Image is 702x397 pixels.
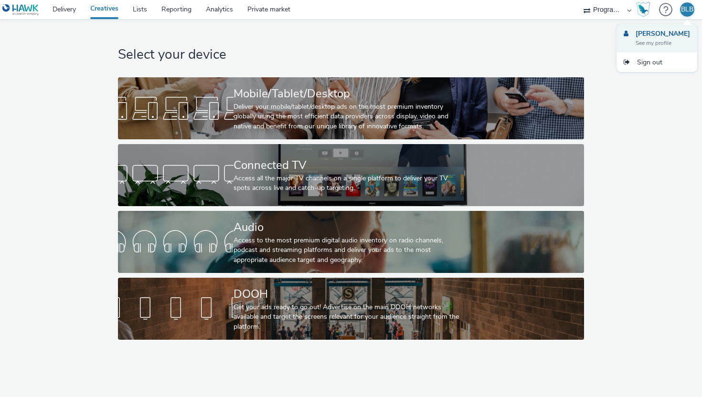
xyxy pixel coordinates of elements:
img: Hawk Academy [636,2,650,17]
div: DOOH [234,286,465,303]
a: DOOHGet your ads ready to go out! Advertise on the main DOOH networks available and target the sc... [118,278,584,340]
div: Connected TV [234,157,465,174]
div: Mobile/Tablet/Desktop [234,85,465,102]
strong: [PERSON_NAME] [636,29,690,38]
div: BLB [681,2,693,17]
div: See my profile [636,39,690,47]
div: Access all the major TV channels on a single platform to deliver your TV spots across live and ca... [234,174,465,193]
img: undefined Logo [2,4,39,16]
div: Audio [234,219,465,236]
a: Mobile/Tablet/DesktopDeliver your mobile/tablet/desktop ads on the most premium inventory globall... [118,77,584,139]
a: [PERSON_NAME]See my profile [617,24,697,52]
div: Get your ads ready to go out! Advertise on the main DOOH networks available and target the screen... [234,303,465,332]
div: Deliver your mobile/tablet/desktop ads on the most premium inventory globally using the most effi... [234,102,465,131]
h1: Select your device [118,46,584,64]
div: Access to the most premium digital audio inventory on radio channels, podcast and streaming platf... [234,236,465,265]
div: Sign out [637,57,662,67]
a: Connected TVAccess all the major TV channels on a single platform to deliver your TV spots across... [118,144,584,206]
a: AudioAccess to the most premium digital audio inventory on radio channels, podcast and streaming ... [118,211,584,273]
a: Hawk Academy [636,2,654,17]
